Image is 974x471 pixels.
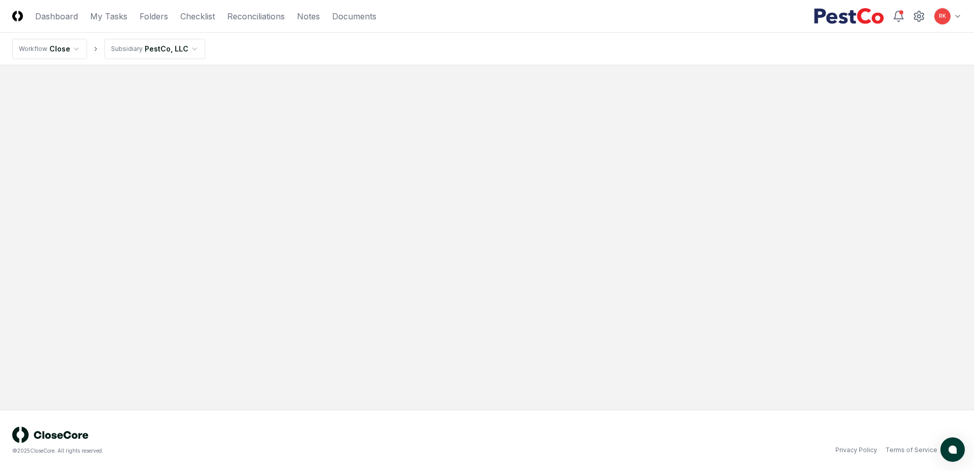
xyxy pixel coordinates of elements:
[12,11,23,21] img: Logo
[835,446,877,455] a: Privacy Policy
[180,10,215,22] a: Checklist
[140,10,168,22] a: Folders
[12,39,205,59] nav: breadcrumb
[90,10,127,22] a: My Tasks
[885,446,937,455] a: Terms of Service
[297,10,320,22] a: Notes
[12,447,487,455] div: © 2025 CloseCore. All rights reserved.
[35,10,78,22] a: Dashboard
[939,12,946,20] span: RK
[19,44,47,54] div: Workflow
[933,7,952,25] button: RK
[111,44,143,54] div: Subsidiary
[332,10,376,22] a: Documents
[940,437,965,462] button: atlas-launcher
[227,10,285,22] a: Reconciliations
[814,8,884,24] img: PestCo logo
[12,427,89,443] img: logo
